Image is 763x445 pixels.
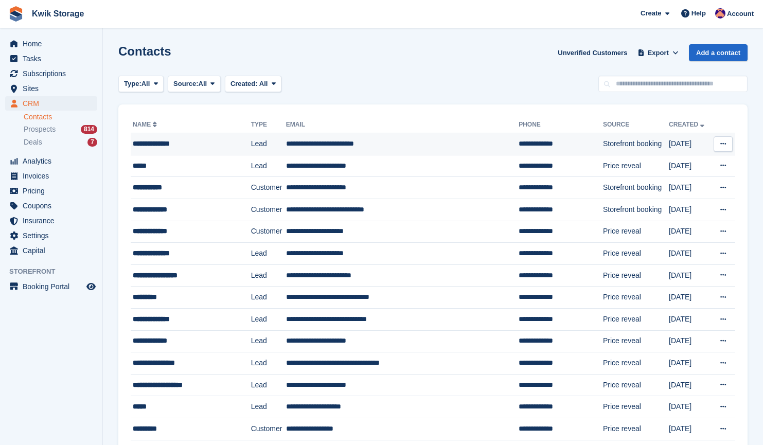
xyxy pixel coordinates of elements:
[230,80,258,87] span: Created:
[641,8,661,19] span: Create
[5,81,97,96] a: menu
[603,177,669,199] td: Storefront booking
[603,287,669,309] td: Price reveal
[603,155,669,177] td: Price reveal
[715,8,725,19] img: Jade Stanley
[5,213,97,228] a: menu
[23,199,84,213] span: Coupons
[727,9,754,19] span: Account
[691,8,706,19] span: Help
[603,308,669,330] td: Price reveal
[603,374,669,396] td: Price reveal
[23,51,84,66] span: Tasks
[23,81,84,96] span: Sites
[603,396,669,418] td: Price reveal
[8,6,24,22] img: stora-icon-8386f47178a22dfd0bd8f6a31ec36ba5ce8667c1dd55bd0f319d3a0aa187defe.svg
[5,154,97,168] a: menu
[5,184,97,198] a: menu
[669,396,711,418] td: [DATE]
[669,243,711,265] td: [DATE]
[669,330,711,352] td: [DATE]
[603,221,669,243] td: Price reveal
[24,112,97,122] a: Contacts
[669,264,711,287] td: [DATE]
[259,80,268,87] span: All
[23,243,84,258] span: Capital
[5,199,97,213] a: menu
[199,79,207,89] span: All
[118,44,171,58] h1: Contacts
[23,154,84,168] span: Analytics
[669,199,711,221] td: [DATE]
[669,221,711,243] td: [DATE]
[603,133,669,155] td: Storefront booking
[81,125,97,134] div: 814
[24,124,97,135] a: Prospects 814
[251,133,286,155] td: Lead
[251,330,286,352] td: Lead
[689,44,748,61] a: Add a contact
[669,374,711,396] td: [DATE]
[603,418,669,440] td: Price reveal
[5,169,97,183] a: menu
[286,117,519,133] th: Email
[118,76,164,93] button: Type: All
[87,138,97,147] div: 7
[23,184,84,198] span: Pricing
[669,155,711,177] td: [DATE]
[85,280,97,293] a: Preview store
[251,287,286,309] td: Lead
[168,76,221,93] button: Source: All
[141,79,150,89] span: All
[603,243,669,265] td: Price reveal
[554,44,631,61] a: Unverified Customers
[669,418,711,440] td: [DATE]
[251,117,286,133] th: Type
[9,266,102,277] span: Storefront
[24,124,56,134] span: Prospects
[251,221,286,243] td: Customer
[251,396,286,418] td: Lead
[251,374,286,396] td: Lead
[124,79,141,89] span: Type:
[669,308,711,330] td: [DATE]
[23,66,84,81] span: Subscriptions
[5,228,97,243] a: menu
[669,287,711,309] td: [DATE]
[23,279,84,294] span: Booking Portal
[24,137,42,147] span: Deals
[5,279,97,294] a: menu
[635,44,681,61] button: Export
[251,199,286,221] td: Customer
[669,121,706,128] a: Created
[669,133,711,155] td: [DATE]
[23,169,84,183] span: Invoices
[669,352,711,375] td: [DATE]
[603,199,669,221] td: Storefront booking
[5,243,97,258] a: menu
[251,308,286,330] td: Lead
[251,177,286,199] td: Customer
[251,264,286,287] td: Lead
[5,96,97,111] a: menu
[28,5,88,22] a: Kwik Storage
[23,228,84,243] span: Settings
[5,51,97,66] a: menu
[603,352,669,375] td: Price reveal
[603,264,669,287] td: Price reveal
[251,243,286,265] td: Lead
[603,117,669,133] th: Source
[5,66,97,81] a: menu
[251,352,286,375] td: Lead
[669,177,711,199] td: [DATE]
[225,76,281,93] button: Created: All
[23,213,84,228] span: Insurance
[648,48,669,58] span: Export
[251,155,286,177] td: Lead
[5,37,97,51] a: menu
[23,96,84,111] span: CRM
[251,418,286,440] td: Customer
[603,330,669,352] td: Price reveal
[23,37,84,51] span: Home
[24,137,97,148] a: Deals 7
